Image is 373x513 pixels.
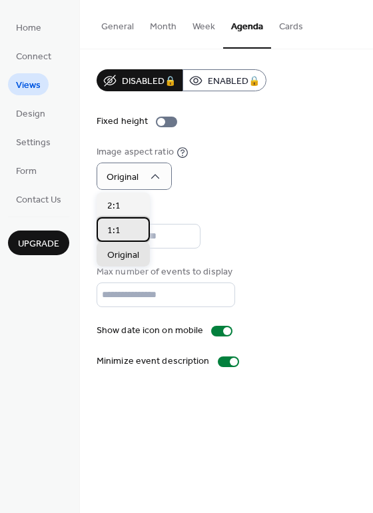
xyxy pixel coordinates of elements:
span: Connect [16,50,51,64]
a: Design [8,102,53,124]
span: 1:1 [107,224,121,238]
span: Settings [16,136,51,150]
a: Contact Us [8,188,69,210]
div: Max number of events to display [97,265,232,279]
a: Connect [8,45,59,67]
span: Home [16,21,41,35]
span: Original [107,249,139,262]
span: Design [16,107,45,121]
a: Views [8,73,49,95]
div: Fixed height [97,115,148,129]
div: Show date icon on mobile [97,324,203,338]
a: Home [8,16,49,38]
span: Original [107,169,139,187]
span: Form [16,165,37,179]
button: Upgrade [8,231,69,255]
span: Views [16,79,41,93]
a: Form [8,159,45,181]
div: Minimize event description [97,354,210,368]
span: 2:1 [107,199,121,213]
span: Contact Us [16,193,61,207]
a: Settings [8,131,59,153]
div: Image aspect ratio [97,145,174,159]
span: Upgrade [18,237,59,251]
